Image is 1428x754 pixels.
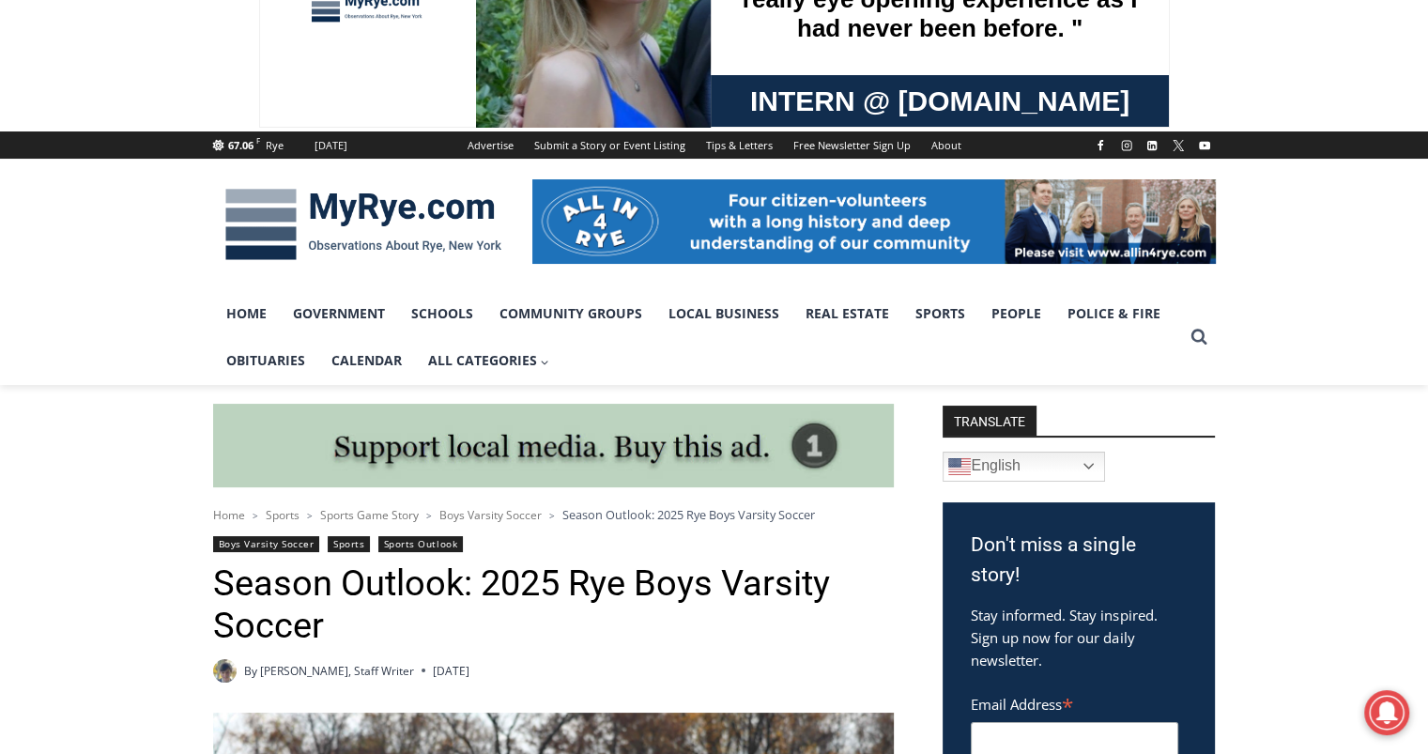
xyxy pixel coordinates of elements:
a: Police & Fire [1054,290,1174,337]
a: X [1167,134,1190,157]
a: Linkedin [1141,134,1163,157]
span: > [426,509,432,522]
a: Sports [328,536,370,552]
a: Submit a Story or Event Listing [524,131,696,159]
a: YouTube [1193,134,1216,157]
span: F [256,135,260,146]
a: Author image [213,659,237,683]
h3: Don't miss a single story! [971,531,1187,590]
a: Open Tues. - Sun. [PHONE_NUMBER] [1,189,189,234]
img: (PHOTO: MyRye.com 2024 Head Intern, Editor and now Staff Writer Charlie Morris. Contributed.)Char... [213,659,237,683]
a: Home [213,290,280,337]
a: Sports [266,507,299,523]
a: Government [280,290,398,337]
nav: Primary Navigation [213,290,1182,385]
span: > [307,509,313,522]
strong: TRANSLATE [943,406,1036,436]
a: About [921,131,972,159]
a: Sports [902,290,978,337]
a: Free Newsletter Sign Up [783,131,921,159]
a: Advertise [457,131,524,159]
span: 67.06 [228,138,253,152]
span: > [549,509,555,522]
a: Tips & Letters [696,131,783,159]
nav: Secondary Navigation [457,131,972,159]
a: Facebook [1089,134,1112,157]
a: Instagram [1115,134,1138,157]
a: Intern @ [DOMAIN_NAME] [452,182,910,234]
a: [PERSON_NAME], Staff Writer [260,663,414,679]
span: By [244,662,257,680]
a: Real Estate [792,290,902,337]
img: en [948,455,971,478]
div: "the precise, almost orchestrated movements of cutting and assembling sushi and [PERSON_NAME] mak... [192,117,267,224]
span: > [253,509,258,522]
img: All in for Rye [532,179,1216,264]
span: Open Tues. - Sun. [PHONE_NUMBER] [6,193,184,265]
a: Schools [398,290,486,337]
a: English [943,452,1105,482]
span: Season Outlook: 2025 Rye Boys Varsity Soccer [562,506,815,523]
a: Sports Outlook [378,536,463,552]
a: Boys Varsity Soccer [213,536,320,552]
span: Intern @ [DOMAIN_NAME] [491,187,870,229]
p: Stay informed. Stay inspired. Sign up now for our daily newsletter. [971,604,1187,671]
div: Rye [266,137,284,154]
a: Community Groups [486,290,655,337]
a: People [978,290,1054,337]
time: [DATE] [433,662,469,680]
button: View Search Form [1182,320,1216,354]
div: "[PERSON_NAME] and I covered the [DATE] Parade, which was a really eye opening experience as I ha... [474,1,887,182]
div: [DATE] [315,137,347,154]
button: Child menu of All Categories [415,337,563,384]
a: Home [213,507,245,523]
a: Local Business [655,290,792,337]
a: Obituaries [213,337,318,384]
a: Calendar [318,337,415,384]
img: support local media, buy this ad [213,404,894,488]
nav: Breadcrumbs [213,505,894,524]
a: Boys Varsity Soccer [439,507,542,523]
h1: Season Outlook: 2025 Rye Boys Varsity Soccer [213,562,894,648]
label: Email Address [971,685,1178,719]
a: Sports Game Story [320,507,419,523]
img: MyRye.com [213,176,514,273]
